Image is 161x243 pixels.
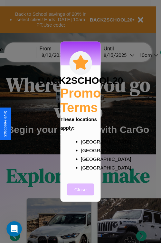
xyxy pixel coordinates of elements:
[81,154,93,163] p: [GEOGRAPHIC_DATA]
[81,146,93,154] p: [GEOGRAPHIC_DATA]
[38,75,123,86] h3: BACK2SCHOOL20
[3,111,8,137] div: Give Feedback
[60,86,101,115] h2: Promo Terms
[81,163,93,172] p: [GEOGRAPHIC_DATA]
[81,137,93,146] p: [GEOGRAPHIC_DATA]
[67,183,94,195] button: Close
[6,221,22,237] iframe: Intercom live chat
[61,116,97,130] b: These locations apply:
